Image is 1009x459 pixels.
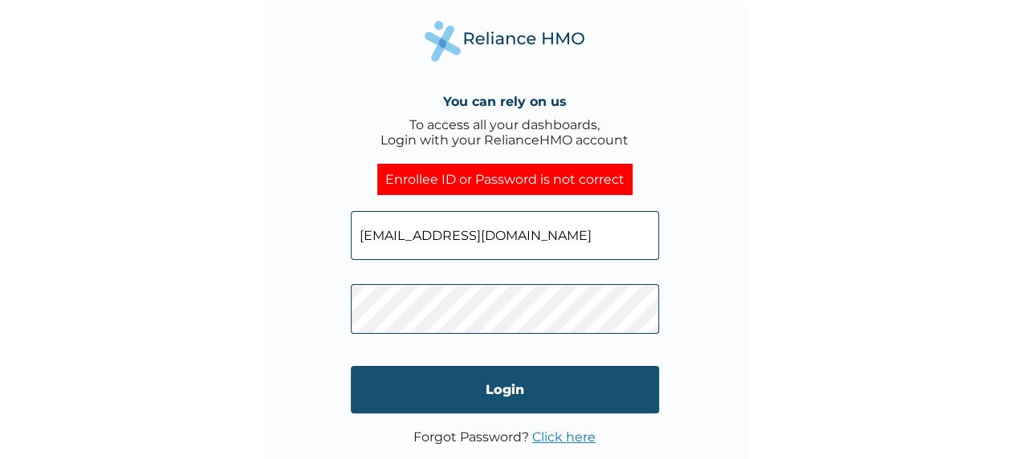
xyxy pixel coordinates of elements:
a: Click here [532,429,596,445]
div: Enrollee ID or Password is not correct [377,164,633,195]
img: Reliance Health's Logo [425,21,585,62]
div: To access all your dashboards, Login with your RelianceHMO account [380,117,629,148]
input: Email address or HMO ID [351,211,659,260]
p: Forgot Password? [413,429,596,445]
h4: You can rely on us [443,94,567,109]
input: Login [351,366,659,413]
